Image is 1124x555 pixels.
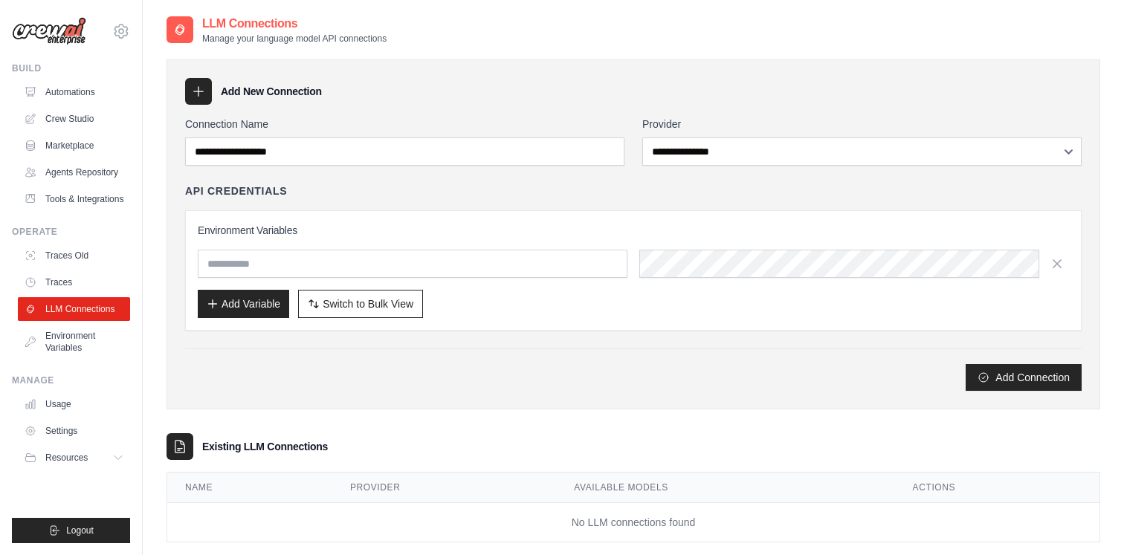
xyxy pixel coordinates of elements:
p: Manage your language model API connections [202,33,387,45]
th: Actions [895,473,1099,503]
div: Operate [12,226,130,238]
button: Add Connection [966,364,1082,391]
button: Resources [18,446,130,470]
a: Tools & Integrations [18,187,130,211]
span: Resources [45,452,88,464]
th: Provider [332,473,556,503]
a: Usage [18,392,130,416]
div: Build [12,62,130,74]
button: Logout [12,518,130,543]
a: LLM Connections [18,297,130,321]
h3: Add New Connection [221,84,322,99]
button: Add Variable [198,290,289,318]
td: No LLM connections found [167,503,1099,542]
a: Settings [18,419,130,443]
h4: API Credentials [185,184,287,198]
a: Marketplace [18,134,130,158]
a: Traces Old [18,244,130,267]
label: Connection Name [185,117,624,132]
a: Automations [18,80,130,104]
a: Crew Studio [18,107,130,131]
a: Agents Repository [18,160,130,184]
h3: Existing LLM Connections [202,439,328,454]
h2: LLM Connections [202,15,387,33]
th: Name [167,473,332,503]
img: Logo [12,17,86,45]
label: Provider [642,117,1082,132]
button: Switch to Bulk View [298,290,423,318]
a: Environment Variables [18,324,130,360]
span: Switch to Bulk View [323,296,413,311]
th: Available Models [556,473,894,503]
span: Logout [66,525,94,536]
div: Manage [12,374,130,386]
h3: Environment Variables [198,223,1069,238]
a: Traces [18,270,130,294]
